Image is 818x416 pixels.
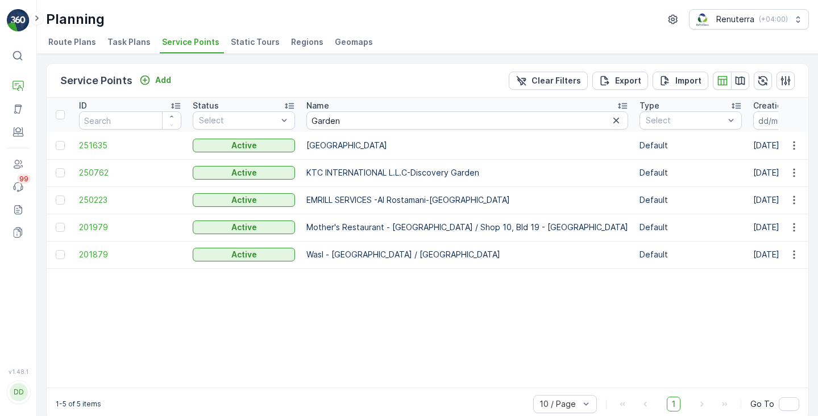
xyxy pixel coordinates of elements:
[48,36,96,48] span: Route Plans
[56,250,65,259] div: Toggle Row Selected
[634,132,748,159] td: Default
[291,36,323,48] span: Regions
[193,193,295,207] button: Active
[750,398,774,410] span: Go To
[231,222,257,233] p: Active
[634,186,748,214] td: Default
[155,74,171,86] p: Add
[79,222,181,233] a: 201979
[694,13,712,26] img: Screenshot_2024-07-26_at_13.33.01.png
[7,368,30,375] span: v 1.48.1
[301,159,634,186] td: KTC INTERNATIONAL L.L.C-Discovery Garden
[592,72,648,90] button: Export
[532,75,581,86] p: Clear Filters
[7,176,30,198] a: 99
[231,140,257,151] p: Active
[646,115,724,126] p: Select
[193,248,295,261] button: Active
[56,400,101,409] p: 1-5 of 5 items
[56,141,65,150] div: Toggle Row Selected
[301,214,634,241] td: Mother's Restaurant - [GEOGRAPHIC_DATA] / Shop 10, Bld 19 - [GEOGRAPHIC_DATA]
[689,9,809,30] button: Renuterra(+04:00)
[335,36,373,48] span: Geomaps
[79,111,181,130] input: Search
[193,221,295,234] button: Active
[653,72,708,90] button: Import
[7,377,30,407] button: DD
[162,36,219,48] span: Service Points
[107,36,151,48] span: Task Plans
[634,159,748,186] td: Default
[231,167,257,178] p: Active
[640,100,659,111] p: Type
[509,72,588,90] button: Clear Filters
[301,132,634,159] td: [GEOGRAPHIC_DATA]
[306,111,628,130] input: Search
[231,249,257,260] p: Active
[56,223,65,232] div: Toggle Row Selected
[306,100,329,111] p: Name
[301,241,634,268] td: Wasl - [GEOGRAPHIC_DATA] / [GEOGRAPHIC_DATA]
[7,9,30,32] img: logo
[56,168,65,177] div: Toggle Row Selected
[46,10,105,28] p: Planning
[634,214,748,241] td: Default
[79,194,181,206] a: 250223
[615,75,641,86] p: Export
[79,167,181,178] a: 250762
[193,166,295,180] button: Active
[193,139,295,152] button: Active
[79,249,181,260] a: 201879
[675,75,701,86] p: Import
[79,140,181,151] a: 251635
[634,241,748,268] td: Default
[753,100,809,111] p: Creation Time
[60,73,132,89] p: Service Points
[193,100,219,111] p: Status
[79,100,87,111] p: ID
[667,397,680,411] span: 1
[301,186,634,214] td: EMRILL SERVICES -Al Rostamani-[GEOGRAPHIC_DATA]
[716,14,754,25] p: Renuterra
[56,195,65,205] div: Toggle Row Selected
[135,73,176,87] button: Add
[231,194,257,206] p: Active
[231,36,280,48] span: Static Tours
[10,383,28,401] div: DD
[19,174,28,184] p: 99
[759,15,788,24] p: ( +04:00 )
[199,115,277,126] p: Select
